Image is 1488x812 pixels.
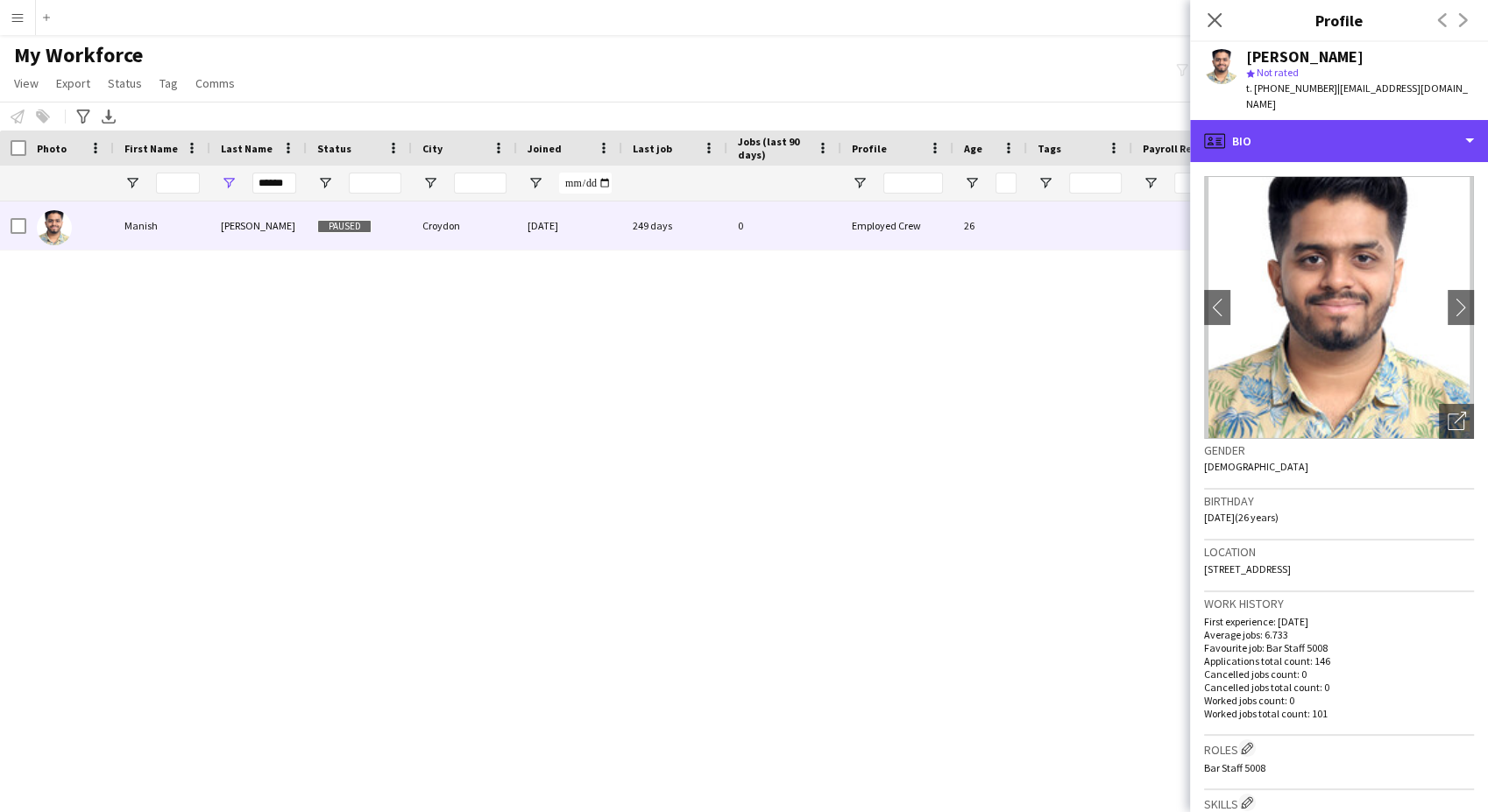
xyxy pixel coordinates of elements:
p: Cancelled jobs count: 0 [1204,667,1474,681]
button: Open Filter Menu [964,175,980,191]
span: City [422,142,443,155]
h3: Birthday [1204,493,1474,509]
span: Export [56,75,90,91]
span: Payroll Ref [1143,142,1197,155]
div: 26 [953,201,1027,250]
button: Open Filter Menu [221,175,237,191]
span: [STREET_ADDRESS] [1204,562,1291,575]
input: Joined Filter Input [559,173,612,194]
div: Bio [1190,120,1488,162]
span: Joined [528,142,562,155]
h3: Gender [1204,442,1474,458]
div: Manish [114,201,210,250]
div: 0 [727,201,841,250]
span: Status [108,75,142,91]
img: Manish Sunder [37,210,72,245]
button: Open Filter Menu [852,175,868,191]
a: Tag [152,72,185,95]
span: [DATE] (26 years) [1204,511,1279,524]
span: [DEMOGRAPHIC_DATA] [1204,460,1308,473]
span: Paused [317,220,372,233]
span: Last Name [221,142,273,155]
div: Croydon [412,201,517,250]
input: Last Name Filter Input [252,173,296,194]
span: Profile [852,142,887,155]
h3: Work history [1204,596,1474,611]
div: 249 days [622,201,727,250]
span: First Name [124,142,178,155]
a: Status [101,72,149,95]
a: View [7,72,46,95]
span: Tag [159,75,178,91]
p: Worked jobs total count: 101 [1204,707,1474,720]
h3: Skills [1204,794,1474,812]
span: Age [964,142,982,155]
div: [PERSON_NAME] [210,201,307,250]
div: [PERSON_NAME] [1246,49,1364,65]
span: My Workforce [14,42,143,68]
input: First Name Filter Input [156,173,200,194]
button: Open Filter Menu [124,175,140,191]
p: Applications total count: 146 [1204,654,1474,667]
span: Comms [195,75,235,91]
input: Tags Filter Input [1069,173,1122,194]
span: View [14,75,39,91]
h3: Location [1204,544,1474,560]
h3: Profile [1190,9,1488,32]
input: Status Filter Input [349,173,401,194]
p: First experience: [DATE] [1204,615,1474,628]
input: Profile Filter Input [883,173,943,194]
a: Export [49,72,97,95]
div: Open photos pop-in [1439,404,1474,439]
h3: Roles [1204,739,1474,758]
p: Worked jobs count: 0 [1204,694,1474,707]
app-action-btn: Export XLSX [98,106,119,127]
button: Open Filter Menu [317,175,333,191]
img: Crew avatar or photo [1204,176,1474,439]
app-action-btn: Advanced filters [73,106,94,127]
button: Open Filter Menu [1143,175,1159,191]
span: Last job [633,142,672,155]
p: Favourite job: Bar Staff 5008 [1204,641,1474,654]
input: Age Filter Input [996,173,1017,194]
div: [DATE] [517,201,622,250]
span: Status [317,142,351,155]
a: Comms [188,72,242,95]
span: Not rated [1257,66,1299,79]
p: Cancelled jobs total count: 0 [1204,681,1474,694]
p: Average jobs: 6.733 [1204,628,1474,641]
button: Open Filter Menu [1038,175,1053,191]
input: Payroll Ref Filter Input [1174,173,1297,194]
div: Employed Crew [841,201,953,250]
span: Bar Staff 5008 [1204,761,1265,774]
button: Open Filter Menu [422,175,438,191]
span: Photo [37,142,67,155]
span: Tags [1038,142,1061,155]
input: City Filter Input [454,173,507,194]
span: t. [PHONE_NUMBER] [1246,81,1337,95]
button: Open Filter Menu [528,175,543,191]
span: | [EMAIL_ADDRESS][DOMAIN_NAME] [1246,81,1468,110]
span: Jobs (last 90 days) [738,135,810,161]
